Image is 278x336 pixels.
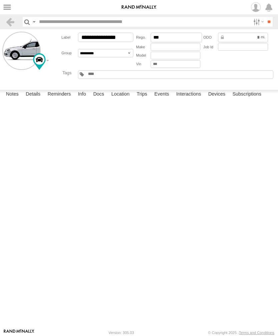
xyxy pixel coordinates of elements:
a: Visit our Website [4,329,34,336]
label: Search Query [31,17,37,27]
label: Docs [90,90,108,99]
label: Reminders [44,90,74,99]
label: Notes [3,90,22,99]
div: Change Map Icon [33,53,46,70]
div: Version: 305.03 [109,331,134,335]
label: Details [22,90,44,99]
div: © Copyright 2025 - [208,331,274,335]
label: Search Filter Options [251,17,265,27]
label: Subscriptions [229,90,265,99]
label: Trips [133,90,151,99]
label: Info [75,90,89,99]
label: Devices [205,90,229,99]
a: Terms and Conditions [239,331,274,335]
label: Interactions [173,90,205,99]
div: Data from Vehicle CANbus [218,33,268,42]
a: Back to previous Page [5,17,15,27]
label: Location [108,90,133,99]
img: rand-logo.svg [122,5,156,10]
label: Events [151,90,172,99]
